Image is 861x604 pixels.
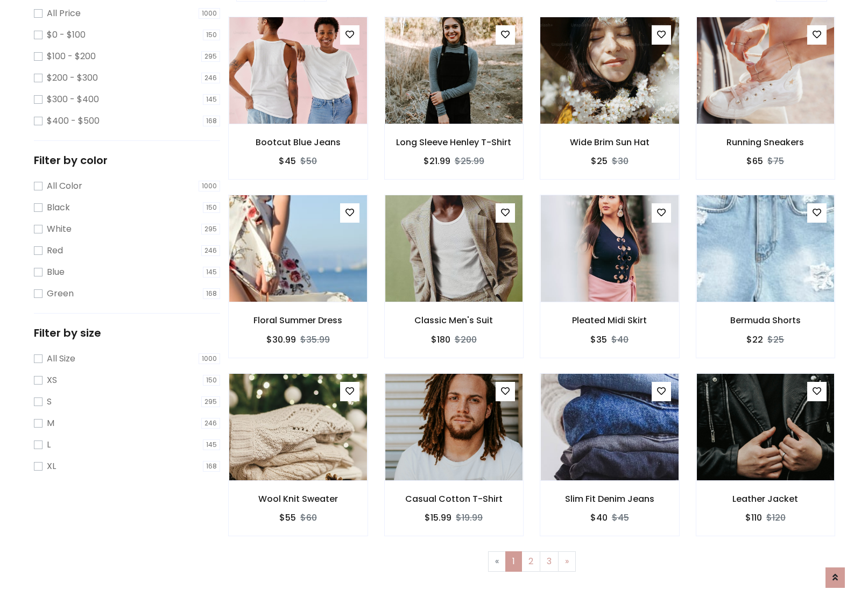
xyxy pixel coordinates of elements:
span: 168 [203,288,220,299]
span: 150 [203,202,220,213]
del: $75 [767,155,784,167]
a: 3 [540,551,559,572]
del: $60 [300,511,317,524]
del: $30 [612,155,629,167]
h6: $35 [590,335,607,345]
label: All Price [47,7,81,20]
h6: $45 [279,156,296,166]
label: L [47,438,51,451]
del: $40 [611,333,629,346]
h6: Pleated Midi Skirt [540,315,679,325]
span: 150 [203,30,220,40]
h6: $30.99 [266,335,296,345]
h6: $55 [279,513,296,523]
span: 246 [201,418,220,429]
h6: Casual Cotton T-Shirt [385,494,524,504]
h6: $65 [746,156,763,166]
label: M [47,417,54,430]
h6: Leather Jacket [696,494,835,504]
label: Red [47,244,63,257]
label: All Color [47,180,82,193]
h6: Slim Fit Denim Jeans [540,494,679,504]
label: XL [47,460,56,473]
h6: Bermuda Shorts [696,315,835,325]
nav: Page navigation [236,551,827,572]
del: $45 [612,511,629,524]
a: Next [558,551,576,572]
h6: Long Sleeve Henley T-Shirt [385,137,524,147]
label: $400 - $500 [47,115,100,127]
del: $25.99 [455,155,484,167]
span: 1000 [199,181,220,191]
h6: $15.99 [425,513,451,523]
span: 150 [203,375,220,386]
del: $35.99 [300,333,330,346]
h6: $40 [590,513,608,523]
label: $300 - $400 [47,93,99,106]
span: 1000 [199,8,220,19]
h6: Bootcut Blue Jeans [229,137,368,147]
h6: $22 [746,335,763,345]
del: $25 [767,333,784,346]
span: 246 [201,73,220,83]
del: $50 [300,155,317,167]
span: 1000 [199,353,220,364]
span: 295 [201,51,220,62]
span: 145 [203,439,220,450]
a: 2 [521,551,540,572]
del: $120 [766,511,786,524]
span: 168 [203,116,220,126]
span: 145 [203,94,220,105]
h6: $110 [745,513,762,523]
label: Green [47,287,74,300]
h6: Wool Knit Sweater [229,494,368,504]
h5: Filter by color [34,154,220,167]
h6: Running Sneakers [696,137,835,147]
span: 145 [203,267,220,278]
a: 1 [505,551,522,572]
h6: Floral Summer Dress [229,315,368,325]
h6: $25 [591,156,608,166]
label: $200 - $300 [47,72,98,84]
span: 295 [201,224,220,235]
label: $100 - $200 [47,50,96,63]
label: Black [47,201,70,214]
del: $19.99 [456,511,483,524]
h6: $180 [431,335,450,345]
h5: Filter by size [34,326,220,339]
h6: Wide Brim Sun Hat [540,137,679,147]
label: $0 - $100 [47,29,86,41]
label: XS [47,374,57,387]
del: $200 [455,333,477,346]
label: S [47,395,52,408]
label: All Size [47,352,75,365]
h6: Classic Men's Suit [385,315,524,325]
h6: $21.99 [424,156,450,166]
span: 246 [201,245,220,256]
label: Blue [47,266,65,279]
span: 168 [203,461,220,472]
span: » [565,555,569,567]
span: 295 [201,396,220,407]
label: White [47,223,72,236]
